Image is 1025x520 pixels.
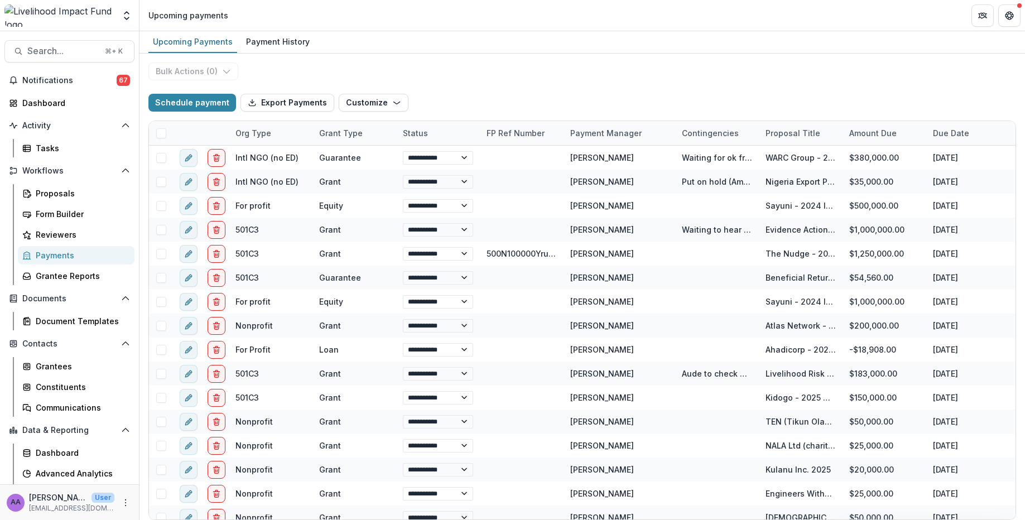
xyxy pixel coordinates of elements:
div: Grant [319,176,341,187]
button: Get Help [998,4,1021,27]
span: Notifications [22,76,117,85]
button: Bulk Actions (0) [148,62,238,80]
div: [PERSON_NAME] [570,272,634,283]
div: [PERSON_NAME] [570,368,634,379]
span: Workflows [22,166,117,176]
div: Waiting for ok from JM [682,152,752,163]
div: Upcoming payments [148,9,228,21]
div: $380,000.00 [843,146,926,170]
button: Open entity switcher [119,4,134,27]
div: FP Ref Number [480,127,551,139]
div: Beneficial Returns - 2025 Loan Loss Guarantee [766,272,836,283]
div: Nonprofit [235,488,273,499]
a: Communications [18,398,134,417]
div: Nonprofit [235,440,273,451]
div: Communications [36,402,126,413]
div: Grant [319,440,341,451]
a: Form Builder [18,205,134,223]
p: [EMAIL_ADDRESS][DOMAIN_NAME] [29,503,114,513]
button: edit [180,437,198,455]
div: ⌘ + K [103,45,125,57]
button: Export Payments [240,94,334,112]
div: Grant [319,416,341,427]
div: Grant Type [312,121,396,145]
div: Reviewers [36,229,126,240]
div: Status [396,127,435,139]
div: $50,000.00 [843,410,926,434]
a: Dashboard [18,444,134,462]
div: FP Ref Number [480,121,564,145]
a: Grantee Reports [18,267,134,285]
div: For profit [235,200,271,211]
div: Atlas Network - 2025-27 Grant [766,320,836,331]
button: edit [180,293,198,311]
div: Amount Due [843,121,926,145]
a: Tasks [18,139,134,157]
a: Upcoming Payments [148,31,237,53]
div: Advanced Analytics [36,468,126,479]
div: [PERSON_NAME] [570,344,634,355]
div: Aude Anquetil [11,499,21,506]
div: $1,250,000.00 [843,242,926,266]
div: [PERSON_NAME] [570,248,634,259]
a: Grantees [18,357,134,375]
div: $500,000.00 [843,194,926,218]
div: $35,000.00 [843,170,926,194]
div: Upcoming Payments [148,33,237,50]
div: [PERSON_NAME] [570,416,634,427]
span: Data & Reporting [22,426,117,435]
div: [DATE] [926,194,1010,218]
div: $25,000.00 [843,482,926,505]
button: delete [208,365,225,383]
div: $54,560.00 [843,266,926,290]
div: Grant [319,368,341,379]
p: [PERSON_NAME] [29,492,87,503]
div: [DATE] [926,482,1010,505]
div: [DATE] [926,290,1010,314]
div: Dashboard [36,447,126,459]
div: $25,000.00 [843,434,926,458]
div: [PERSON_NAME] [570,296,634,307]
button: delete [208,197,225,215]
div: NALA Ltd (charitable company) 2025 [766,440,836,451]
div: [DATE] [926,386,1010,410]
button: delete [208,341,225,359]
button: edit [180,461,198,479]
nav: breadcrumb [144,7,233,23]
div: Dashboard [22,97,126,109]
div: [DATE] [926,338,1010,362]
div: Evidence Action - 2023-26 Grant - Safe Water Initiative [GEOGRAPHIC_DATA] [766,224,836,235]
div: For Profit [235,344,271,355]
button: edit [180,173,198,191]
button: Open Activity [4,117,134,134]
div: [DATE] [926,242,1010,266]
div: Put on hold (Amolo) [682,176,752,187]
div: Form Builder [36,208,126,220]
button: Partners [971,4,994,27]
div: TEN (Tikun Olam Empowerment Network) 2025 [766,416,836,427]
div: Proposal Title [759,127,827,139]
span: Search... [27,46,98,56]
button: edit [180,269,198,287]
div: [PERSON_NAME] [570,488,634,499]
div: Nigeria Export Promotion Council - 2025 GTKY [766,176,836,187]
button: Open Contacts [4,335,134,353]
button: delete [208,413,225,431]
div: Proposals [36,187,126,199]
div: Grant [319,248,341,259]
div: Equity [319,296,343,307]
div: [PERSON_NAME] [570,464,634,475]
div: WARC Group - 2025 Guarantee [766,152,836,163]
button: Customize [339,94,408,112]
div: [DATE] [926,458,1010,482]
div: Guarantee [319,152,361,163]
button: edit [180,197,198,215]
div: Ahadicorp - 2024 Loan [766,344,836,355]
div: Due Date [926,121,1010,145]
a: Proposals [18,184,134,203]
button: edit [180,389,198,407]
div: Grantees [36,360,126,372]
div: Grantee Reports [36,270,126,282]
div: Payment Manager [564,121,675,145]
div: Proposal Title [759,121,843,145]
